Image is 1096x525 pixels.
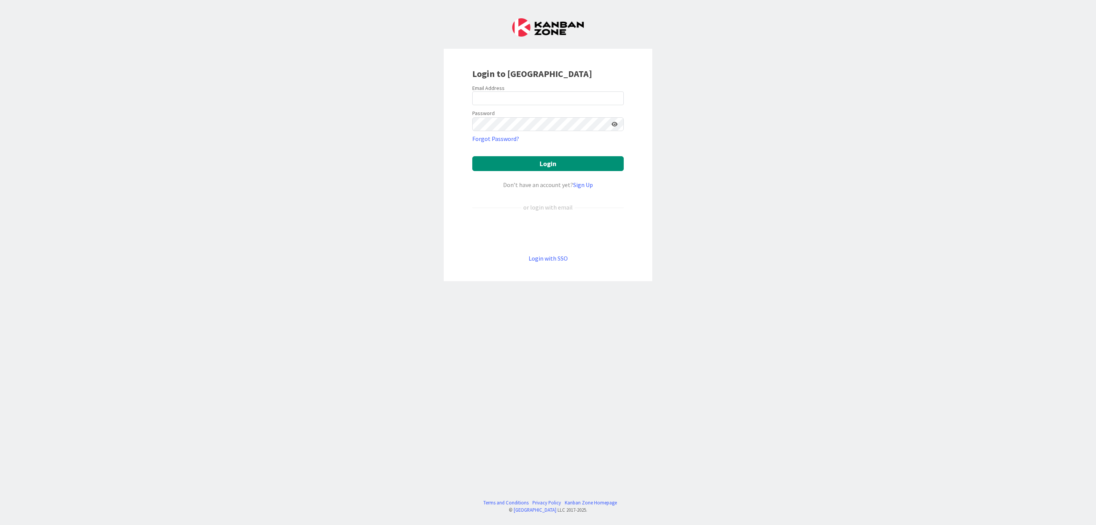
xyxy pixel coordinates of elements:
[573,181,593,189] a: Sign Up
[472,134,519,143] a: Forgot Password?
[472,109,495,117] label: Password
[512,18,584,37] img: Kanban Zone
[479,506,617,514] div: © LLC 2017- 2025 .
[483,499,529,506] a: Terms and Conditions
[565,499,617,506] a: Kanban Zone Homepage
[468,224,628,241] iframe: Sign in with Google Button
[472,85,505,91] label: Email Address
[514,507,556,513] a: [GEOGRAPHIC_DATA]
[521,203,575,212] div: or login with email
[472,156,624,171] button: Login
[532,499,561,506] a: Privacy Policy
[472,68,592,80] b: Login to [GEOGRAPHIC_DATA]
[529,254,568,262] a: Login with SSO
[472,180,624,189] div: Don’t have an account yet?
